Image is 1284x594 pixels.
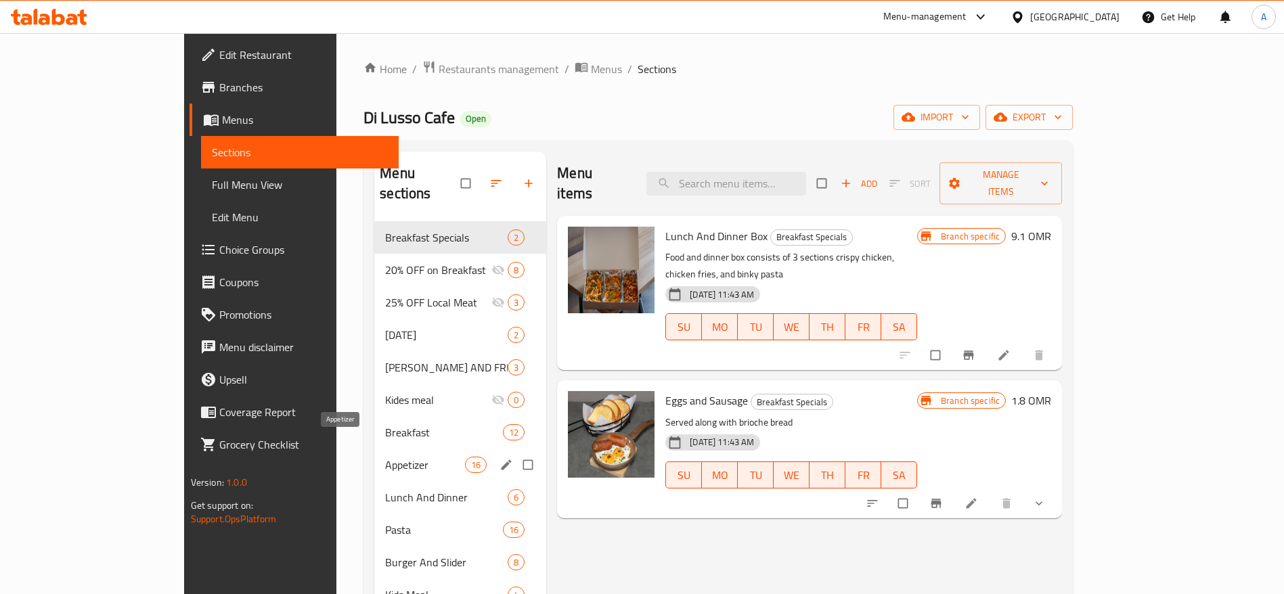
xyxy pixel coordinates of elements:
a: Promotions [190,298,399,331]
span: SU [671,465,696,485]
a: Sections [201,136,399,168]
span: Menus [222,112,388,128]
button: TU [738,313,774,340]
a: Edit menu item [965,497,981,510]
svg: Inactive section [491,263,505,277]
span: Lunch And Dinner Box [665,226,768,246]
div: Lunch And Dinner6 [374,481,546,513]
a: Coupons [190,266,399,298]
a: Full Menu View [201,168,399,201]
span: [DATE] [385,327,508,343]
div: Breakfast12 [374,416,546,449]
span: Add item [837,173,881,194]
li: / [412,61,417,77]
span: Full Menu View [212,177,388,193]
button: WE [774,461,810,488]
a: Menu disclaimer [190,331,399,363]
h2: Menu items [557,163,630,204]
span: 25% OFF Local Meat [385,294,491,311]
span: TH [815,465,840,485]
span: 3 [508,296,524,309]
button: delete [1024,340,1057,370]
h6: 9.1 OMR [1011,227,1051,246]
span: Choice Groups [219,242,388,258]
a: Support.OpsPlatform [191,510,277,528]
span: Sort sections [481,168,514,198]
span: Branches [219,79,388,95]
span: Select section [809,170,837,196]
span: Breakfast [385,424,503,440]
button: sort-choices [858,488,890,518]
button: SA [881,461,917,488]
span: 0 [508,394,524,407]
div: items [503,424,525,440]
p: Served along with brioche bread [665,414,917,431]
div: items [508,294,525,311]
div: Burger And Slider [385,554,508,570]
a: Menus [575,60,622,78]
span: [DATE] 11:43 AM [684,288,759,301]
a: Choice Groups [190,233,399,266]
li: / [627,61,632,77]
span: Version: [191,474,224,491]
div: items [508,392,525,408]
div: Breakfast Specials [751,394,833,410]
span: Appetizer [385,457,465,473]
span: Branch specific [935,394,1005,407]
span: Grocery Checklist [219,436,388,453]
span: TH [815,317,840,337]
a: Edit menu item [997,348,1013,362]
span: Di Lusso Cafe [363,102,455,133]
span: 16 [504,524,524,536]
span: export [996,109,1062,126]
div: 20% OFF on Breakfast8 [374,254,546,286]
span: 6 [508,491,524,504]
span: Promotions [219,306,388,323]
span: Sections [212,144,388,160]
button: TH [810,313,845,340]
div: items [508,489,525,505]
div: items [465,457,487,473]
span: Edit Menu [212,209,388,225]
button: import [893,105,980,130]
div: items [503,522,525,538]
button: SU [665,313,702,340]
button: TU [738,461,774,488]
span: Select all sections [453,170,481,196]
span: SA [887,465,912,485]
span: TU [743,465,768,485]
span: Edit Restaurant [219,47,388,63]
span: Select to update [890,490,918,516]
span: Menu disclaimer [219,339,388,355]
a: Coverage Report [190,396,399,428]
span: Restaurants management [439,61,559,77]
span: Breakfast Specials [771,229,852,245]
span: 16 [466,459,486,472]
div: items [508,229,525,246]
span: Coverage Report [219,404,388,420]
span: SA [887,317,912,337]
a: Grocery Checklist [190,428,399,461]
span: import [904,109,969,126]
span: SU [671,317,696,337]
li: / [564,61,569,77]
button: FR [845,461,881,488]
button: WE [774,313,810,340]
a: Edit Restaurant [190,39,399,71]
button: Manage items [939,162,1062,204]
a: Restaurants management [422,60,559,78]
span: 2 [508,231,524,244]
span: Eggs and Sausage [665,390,748,411]
div: 20% OFF on Breakfast [385,262,491,278]
div: Appetizer16edit [374,449,546,481]
button: show more [1024,488,1057,518]
span: WE [779,465,804,485]
span: Pasta [385,522,503,538]
span: [DATE] 11:43 AM [684,436,759,449]
svg: Inactive section [491,393,505,407]
input: search [646,172,806,196]
span: [PERSON_NAME] AND FRIENDS BOX [385,359,508,375]
div: [PERSON_NAME] AND FRIENDS BOX3 [374,351,546,384]
svg: Inactive section [491,296,505,309]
